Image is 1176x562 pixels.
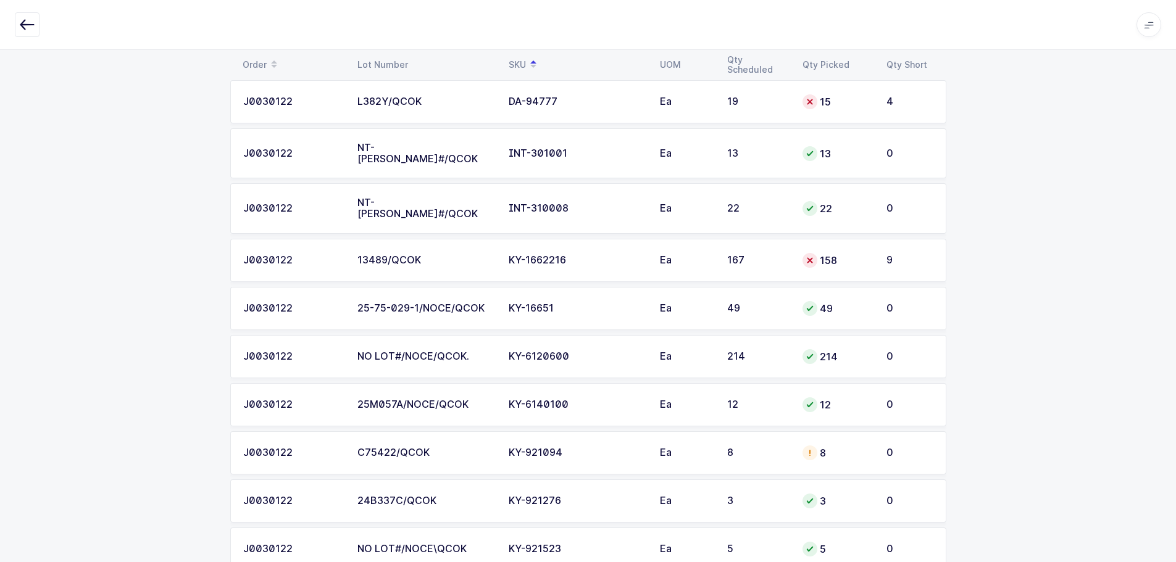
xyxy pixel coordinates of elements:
div: NT-[PERSON_NAME]#/QCOK [357,197,494,220]
div: NO LOT#/NOCE/QCOK. [357,351,494,362]
div: 8 [727,447,788,458]
div: 25M057A/NOCE/QCOK [357,399,494,410]
div: INT-310008 [509,203,645,214]
div: 0 [886,399,933,410]
div: Ea [660,543,712,555]
div: 5 [727,543,788,555]
div: Ea [660,96,712,107]
div: Ea [660,255,712,266]
div: 214 [803,349,872,364]
div: 0 [886,447,933,458]
div: 0 [886,148,933,159]
div: Ea [660,447,712,458]
div: 167 [727,255,788,266]
div: J0030122 [243,399,343,410]
div: Order [243,54,343,75]
div: 49 [727,303,788,314]
div: 49 [803,301,872,316]
div: KY-1662216 [509,255,645,266]
div: KY-921094 [509,447,645,458]
div: 3 [803,494,872,508]
div: J0030122 [243,543,343,555]
div: Qty Picked [803,60,872,70]
div: Ea [660,148,712,159]
div: 12 [727,399,788,410]
div: Ea [660,203,712,214]
div: KY-6140100 [509,399,645,410]
div: 0 [886,495,933,506]
div: 9 [886,255,933,266]
div: Ea [660,495,712,506]
div: Ea [660,303,712,314]
div: 15 [803,94,872,109]
div: J0030122 [243,303,343,314]
div: INT-301001 [509,148,645,159]
div: UOM [660,60,712,70]
div: 22 [727,203,788,214]
div: 0 [886,543,933,555]
div: DA-94777 [509,96,645,107]
div: SKU [509,54,645,75]
div: J0030122 [243,255,343,266]
div: Ea [660,399,712,410]
div: 13 [727,148,788,159]
div: Ea [660,351,712,362]
div: KY-921276 [509,495,645,506]
div: 5 [803,542,872,556]
div: Qty Short [886,60,939,70]
div: 158 [803,253,872,268]
div: NO LOT#/NOCE\QCOK [357,543,494,555]
div: J0030122 [243,351,343,362]
div: KY-6120600 [509,351,645,362]
div: KY-16651 [509,303,645,314]
div: 3 [727,495,788,506]
div: 19 [727,96,788,107]
div: 12 [803,397,872,412]
div: J0030122 [243,148,343,159]
div: L382Y/QCOK [357,96,494,107]
div: 214 [727,351,788,362]
div: C75422/QCOK [357,447,494,458]
div: 0 [886,351,933,362]
div: 0 [886,203,933,214]
div: J0030122 [243,203,343,214]
div: Lot Number [357,60,494,70]
div: 13 [803,146,872,161]
div: 22 [803,201,872,216]
div: 13489/QCOK [357,255,494,266]
div: 0 [886,303,933,314]
div: J0030122 [243,96,343,107]
div: NT-[PERSON_NAME]#/QCOK [357,143,494,165]
div: Qty Scheduled [727,55,788,75]
div: J0030122 [243,495,343,506]
div: 24B337C/QCOK [357,495,494,506]
div: 8 [803,445,872,460]
div: 4 [886,96,933,107]
div: 25-75-029-1/NOCE/QCOK [357,303,494,314]
div: J0030122 [243,447,343,458]
div: KY-921523 [509,543,645,555]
